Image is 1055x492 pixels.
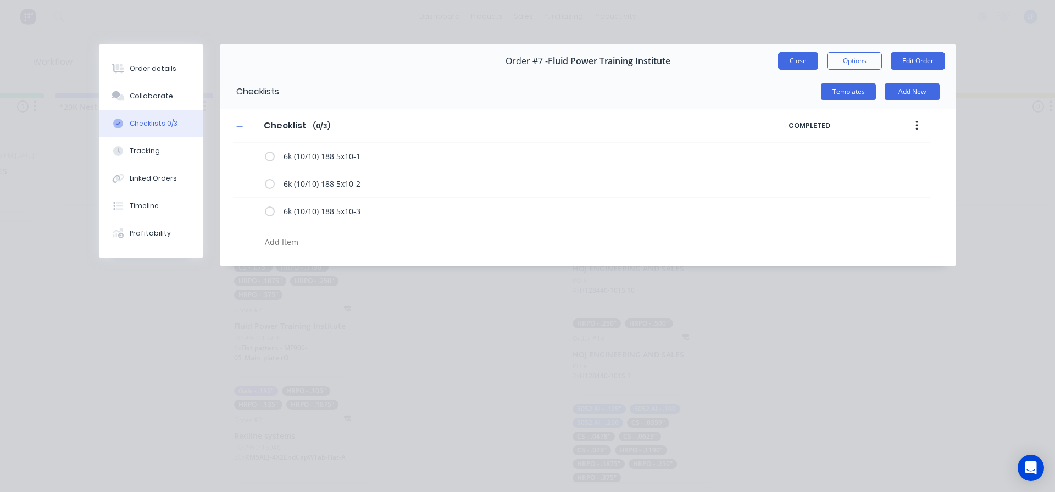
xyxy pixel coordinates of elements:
[891,52,945,70] button: Edit Order
[99,192,203,220] button: Timeline
[99,55,203,82] button: Order details
[99,82,203,110] button: Collaborate
[1018,455,1044,481] div: Open Intercom Messenger
[130,201,159,211] div: Timeline
[257,118,313,134] input: Enter Checklist name
[130,91,173,101] div: Collaborate
[99,110,203,137] button: Checklists 0/3
[99,137,203,165] button: Tracking
[279,148,759,164] textarea: 6k (10/10) 188 5x10-1
[313,121,330,131] span: ( 0 / 3 )
[885,83,940,100] button: Add New
[827,52,882,70] button: Options
[220,74,279,109] div: Checklists
[130,119,177,128] div: Checklists 0/3
[279,176,759,192] textarea: 6k (10/10) 188 5x10-2
[789,121,882,131] span: COMPLETED
[778,52,818,70] button: Close
[506,56,548,66] span: Order #7 -
[99,165,203,192] button: Linked Orders
[130,64,176,74] div: Order details
[548,56,670,66] span: Fluid Power Training Institute
[130,146,160,156] div: Tracking
[279,203,759,219] textarea: 6k (10/10) 188 5x10-3
[821,83,876,100] button: Templates
[130,228,171,238] div: Profitability
[99,220,203,247] button: Profitability
[130,174,177,183] div: Linked Orders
